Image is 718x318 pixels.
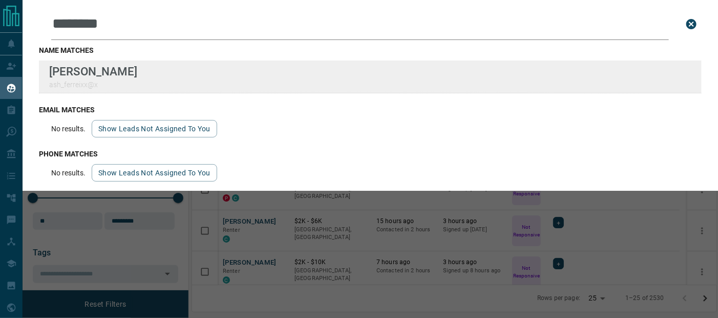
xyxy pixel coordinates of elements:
p: No results. [51,125,86,133]
button: show leads not assigned to you [92,120,217,137]
h3: phone matches [39,150,702,158]
p: No results. [51,169,86,177]
h3: name matches [39,46,702,54]
button: close search bar [681,14,702,34]
button: show leads not assigned to you [92,164,217,182]
p: ash_ferreixx@x [49,81,137,89]
p: [PERSON_NAME] [49,65,137,78]
h3: email matches [39,106,702,114]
